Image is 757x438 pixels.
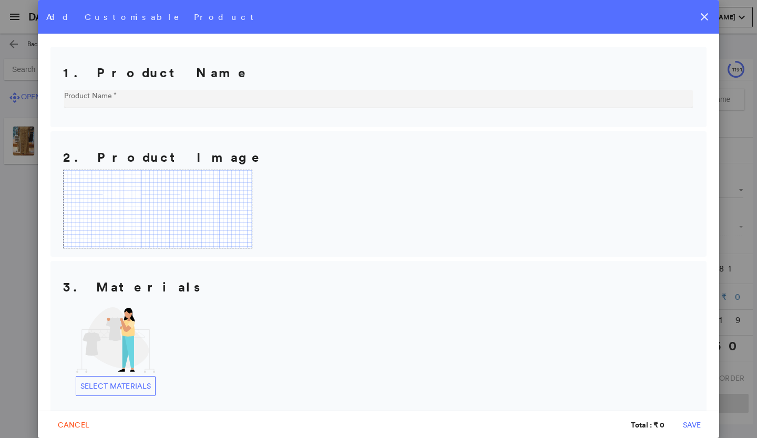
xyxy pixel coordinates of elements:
[694,6,715,27] button: close
[50,415,97,434] button: Cancel
[631,420,664,430] span: Total : ₹ 0
[63,150,694,164] h3: 2. Product Image
[63,66,694,79] h3: 1. Product Name
[63,280,694,294] h3: 3. Materials
[76,307,155,373] img: fashion-tshirts-colour.svg
[698,11,711,23] md-icon: close
[669,415,715,434] button: Save
[46,11,259,23] span: Add Customisable Product
[76,376,156,396] button: Select Materials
